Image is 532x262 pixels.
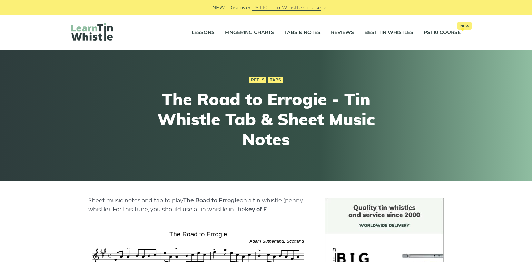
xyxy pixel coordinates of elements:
[424,24,461,41] a: PST10 CourseNew
[71,23,113,41] img: LearnTinWhistle.com
[191,24,215,41] a: Lessons
[245,206,267,213] strong: key of E
[139,89,393,149] h1: The Road to Errogie - Tin Whistle Tab & Sheet Music Notes
[249,77,266,83] a: Reels
[268,77,283,83] a: Tabs
[88,196,308,214] p: Sheet music notes and tab to play on a tin whistle (penny whistle). For this tune, you should use...
[457,22,472,30] span: New
[225,24,274,41] a: Fingering Charts
[331,24,354,41] a: Reviews
[284,24,321,41] a: Tabs & Notes
[364,24,413,41] a: Best Tin Whistles
[183,197,240,204] strong: The Road to Errogie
